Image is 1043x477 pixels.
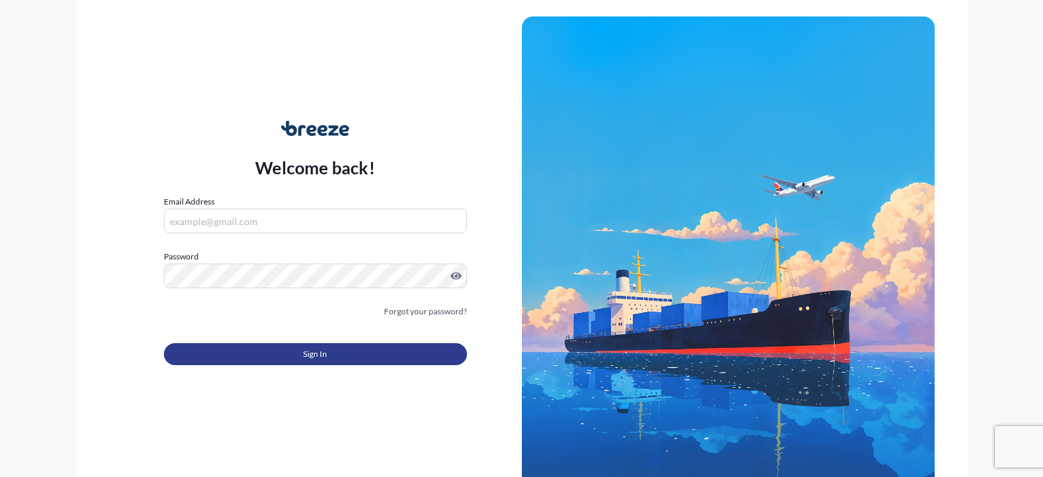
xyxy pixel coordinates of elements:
button: Show password [451,270,461,281]
a: Forgot your password? [384,305,467,318]
button: Sign In [164,343,467,365]
span: Sign In [303,347,327,361]
label: Email Address [164,195,215,209]
input: example@gmail.com [164,209,467,233]
p: Welcome back! [255,156,375,178]
label: Password [164,250,467,264]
